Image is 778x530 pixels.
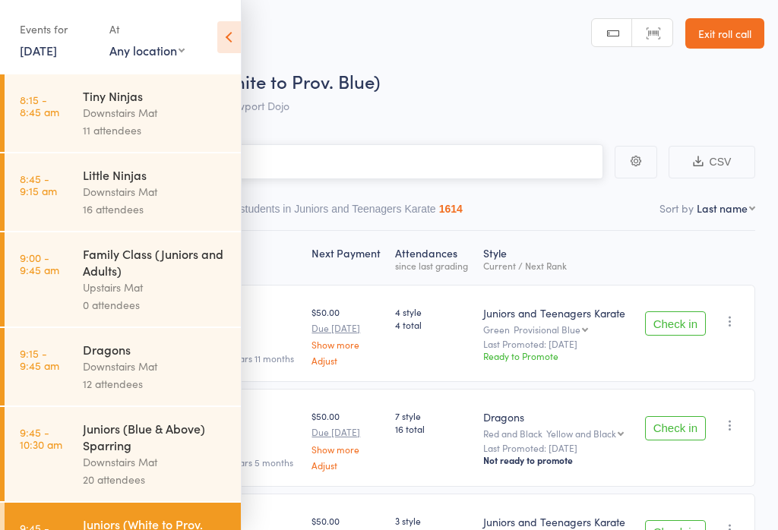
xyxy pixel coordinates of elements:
[20,172,57,197] time: 8:45 - 9:15 am
[312,305,383,365] div: $50.00
[5,328,241,405] a: 9:15 -9:45 amDragonsDownstairs Mat12 attendees
[645,311,706,336] button: Check in
[83,453,228,471] div: Downstairs Mat
[669,146,755,178] button: CSV
[83,121,228,139] div: 11 attendees
[483,454,630,466] div: Not ready to promote
[83,471,228,488] div: 20 attendees
[83,341,228,358] div: Dragons
[5,232,241,327] a: 9:00 -9:45 amFamily Class (Juniors and Adults)Upstairs Mat0 attendees
[312,355,383,365] a: Adjust
[83,279,228,296] div: Upstairs Mat
[389,238,476,278] div: Atten­dances
[645,416,706,440] button: Check in
[483,443,630,453] small: Last Promoted: [DATE]
[83,358,228,375] div: Downstairs Mat
[83,200,228,218] div: 16 attendees
[83,166,228,183] div: Little Ninjas
[483,339,630,349] small: Last Promoted: [DATE]
[223,98,289,113] span: Newport Dojo
[83,296,228,314] div: 0 attendees
[477,238,636,278] div: Style
[210,195,463,230] button: Other students in Juniors and Teenagers Karate1614
[685,18,764,49] a: Exit roll call
[83,420,228,453] div: Juniors (Blue & Above) Sparring
[20,93,59,118] time: 8:15 - 8:45 am
[83,104,228,121] div: Downstairs Mat
[109,42,185,58] div: Any location
[109,17,185,42] div: At
[20,17,94,42] div: Events for
[5,407,241,501] a: 9:45 -10:30 amJuniors (Blue & Above) SparringDownstairs Mat20 attendees
[312,323,383,333] small: Due [DATE]
[305,238,389,278] div: Next Payment
[483,349,630,362] div: Ready to Promote
[312,409,383,469] div: $50.00
[20,426,62,450] time: 9:45 - 10:30 am
[312,427,383,437] small: Due [DATE]
[483,324,630,334] div: Green
[20,251,59,276] time: 9:00 - 9:45 am
[697,200,748,216] div: Last name
[20,347,59,371] time: 9:15 - 9:45 am
[395,409,470,422] span: 7 style
[83,183,228,200] div: Downstairs Mat
[395,260,470,270] div: since last grading
[5,153,241,231] a: 8:45 -9:15 amLittle NinjasDownstairs Mat16 attendees
[483,409,630,424] div: Dragons
[483,428,630,438] div: Red and Black
[83,245,228,279] div: Family Class (Juniors and Adults)
[483,305,630,320] div: Juniors and Teenagers Karate
[83,87,228,104] div: Tiny Ninjas
[395,422,470,435] span: 16 total
[514,324,580,334] div: Provisional Blue
[483,260,630,270] div: Current / Next Rank
[546,428,616,438] div: Yellow and Black
[312,444,383,454] a: Show more
[483,514,630,529] div: Juniors and Teenagers Karate
[312,460,383,470] a: Adjust
[312,339,383,349] a: Show more
[395,318,470,331] span: 4 total
[439,203,463,215] div: 1614
[395,514,470,527] span: 3 style
[150,68,380,93] span: Juniors (White to Prov. Blue)
[659,200,694,216] label: Sort by
[20,42,57,58] a: [DATE]
[5,74,241,152] a: 8:15 -8:45 amTiny NinjasDownstairs Mat11 attendees
[395,305,470,318] span: 4 style
[23,144,603,179] input: Search by name
[83,375,228,393] div: 12 attendees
